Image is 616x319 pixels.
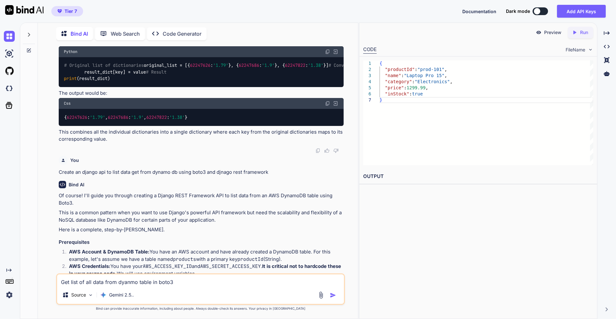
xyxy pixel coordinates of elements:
[59,192,344,207] p: Of course! I'll guide you through creating a Django REST Framework API to list data from an AWS D...
[363,46,377,54] div: CODE
[59,209,344,224] p: This is a common pattern when you want to use Django's powerful API framework but need the scalab...
[64,75,77,81] span: print
[415,79,450,84] span: "Electronics"
[404,85,406,90] span: :
[71,30,88,38] p: Bind AI
[173,256,196,262] code: products
[64,101,71,106] span: Css
[131,114,144,120] span: '1.9'
[404,73,444,78] span: "Laptop Pro 15"
[363,91,371,97] div: 6
[200,263,261,270] code: AWS_SECRET_ACCESS_KEY
[67,114,87,120] span: 62247626
[109,292,134,298] p: Gemini 2.5..
[385,91,409,96] span: "inStock"
[111,30,140,38] p: Web Search
[64,8,77,14] span: Tier 7
[385,79,412,84] span: "category"
[262,63,275,68] span: '1.9'
[506,8,530,14] span: Dark mode
[59,90,344,97] p: The output would be:
[237,256,263,262] code: productId
[88,292,93,298] img: Pick Models
[64,114,188,121] code: { : , : , : }
[324,148,329,153] img: like
[163,30,201,38] p: Code Generator
[146,114,167,120] span: 62247822
[64,63,144,68] span: # Original list of dictionaries
[100,292,107,298] img: Gemini 2.5 Pro
[450,79,452,84] span: ,
[213,63,228,68] span: '1.79'
[412,79,415,84] span: :
[59,128,344,143] p: This combines all the individual dictionaries into a single dictionary where each key from the or...
[239,63,259,68] span: 62247686
[59,169,344,176] p: Create an django api to list data get from dynamo db using boto3 and djnago rest framework
[580,29,588,36] p: Run
[190,63,210,68] span: 62247626
[406,85,425,90] span: 1299.99
[64,248,344,263] li: You have an AWS account and have already created a DynamoDB table. For this example, let's assume...
[363,73,371,79] div: 3
[308,63,323,68] span: '1.38'
[90,114,105,120] span: '1.79'
[143,263,192,270] code: AWS_ACCESS_KEY_ID
[363,79,371,85] div: 4
[325,49,330,54] img: copy
[69,182,84,188] h6: Bind AI
[385,67,415,72] span: "productId"
[4,48,15,59] img: ai-studio
[317,291,325,299] img: attachment
[444,67,447,72] span: ,
[462,8,496,15] button: Documentation
[566,47,585,53] span: FileName
[359,169,597,184] h2: OUTPUT
[444,73,447,78] span: ,
[363,85,371,91] div: 5
[462,9,496,14] span: Documentation
[4,66,15,76] img: githubLight
[5,5,44,15] img: Bind AI
[380,61,382,66] span: {
[71,292,86,298] p: Source
[4,289,15,300] img: settings
[363,66,371,73] div: 2
[385,73,401,78] span: "name"
[69,263,110,269] strong: AWS Credentials:
[333,101,338,106] img: Open in Browser
[70,157,79,164] h6: You
[64,62,590,82] code: original_list = [{ : }, { : }, { : }] result_dict = {} item original_list: key, value item.items(...
[57,9,62,13] img: premium
[536,30,542,35] img: preview
[57,274,344,286] textarea: Get list of all data from dyanmo table in boto3
[330,292,336,298] img: icon
[385,85,404,90] span: "price"
[329,63,418,68] span: # Converting to a single dictionary
[146,69,167,75] span: # Result
[415,67,417,72] span: :
[412,91,423,96] span: true
[169,114,185,120] span: '1.38'
[59,226,344,234] p: Here is a complete, step-by-[PERSON_NAME].
[363,60,371,66] div: 1
[56,306,345,311] p: Bind can provide inaccurate information, including about people. Always double-check its answers....
[417,67,444,72] span: "prod-101"
[4,31,15,42] img: chat
[51,6,83,16] button: premiumTier 7
[544,29,561,36] p: Preview
[285,63,305,68] span: 62247822
[325,101,330,106] img: copy
[69,249,150,255] strong: AWS Account & DynamoDB Table:
[64,263,344,277] li: You have your and . We will use environment variables.
[64,49,77,54] span: Python
[108,114,128,120] span: 62247686
[409,91,412,96] span: :
[557,5,606,18] button: Add API Keys
[59,239,344,246] h3: Prerequisites
[425,85,428,90] span: ,
[363,97,371,103] div: 7
[315,148,321,153] img: copy
[333,148,338,153] img: dislike
[333,49,338,55] img: Open in Browser
[380,97,382,102] span: }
